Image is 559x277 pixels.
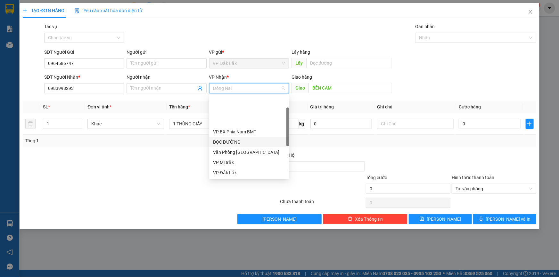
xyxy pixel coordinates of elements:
div: DỌC ĐƯỜNG [213,138,285,146]
input: Dọc đường [308,83,392,93]
span: save [420,217,424,222]
span: Lấy hàng [292,50,310,55]
button: [PERSON_NAME] [237,214,322,224]
input: 0 [310,119,372,129]
span: Đồng Nai [213,83,285,93]
span: kg [299,119,305,129]
div: VP M'Drắk [209,157,289,168]
button: delete [25,119,36,129]
button: Close [522,3,539,21]
span: Giao hàng [292,75,312,80]
span: [PERSON_NAME] [262,216,297,223]
span: printer [479,217,483,222]
span: close [528,9,533,14]
span: [PERSON_NAME] [427,216,461,223]
div: VP gửi [209,49,289,56]
span: VP Đắk Lắk [213,59,285,68]
button: save[PERSON_NAME] [409,214,472,224]
div: VP Đắk Lắk [209,168,289,178]
span: Xóa Thông tin [355,216,383,223]
span: SL [43,104,48,109]
div: VP Đắk Lắk [213,169,285,176]
span: VP Nhận [209,75,227,80]
span: Tại văn phòng [456,184,532,194]
th: Ghi chú [374,101,456,113]
span: TẠO ĐƠN HÀNG [23,8,64,13]
div: VP BX Phía Nam BMT [209,127,289,137]
input: Ghi Chú [377,119,454,129]
button: deleteXóa Thông tin [323,214,407,224]
label: Tác vụ [44,24,57,29]
span: Lấy [292,58,306,68]
div: SĐT Người Nhận [44,74,124,81]
div: Người gửi [127,49,206,56]
span: Tổng cước [366,175,387,180]
button: plus [526,119,534,129]
div: Người nhận [127,74,206,81]
img: icon [75,8,80,13]
input: VD: Bàn, Ghế [169,119,246,129]
label: Hình thức thanh toán [452,175,494,180]
span: Đơn vị tính [87,104,111,109]
div: Văn Phòng Tân Phú [209,147,289,157]
input: Dọc đường [306,58,392,68]
span: delete [348,217,352,222]
span: user-add [198,86,203,91]
div: DỌC ĐƯỜNG [209,137,289,147]
div: Văn Phòng [GEOGRAPHIC_DATA] [213,149,285,156]
span: Yêu cầu xuất hóa đơn điện tử [75,8,142,13]
div: VP BX Phía Nam BMT [213,128,285,135]
span: plus [23,8,27,13]
span: plus [526,121,533,126]
div: Chưa thanh toán [280,198,366,209]
label: Gán nhãn [415,24,435,29]
span: Giao [292,83,308,93]
div: VP M'Drắk [213,159,285,166]
button: printer[PERSON_NAME] và In [473,214,536,224]
span: Cước hàng [459,104,481,109]
span: Giá trị hàng [310,104,334,109]
span: Khác [91,119,160,129]
div: Tổng: 1 [25,137,216,144]
div: SĐT Người Gửi [44,49,124,56]
span: Tên hàng [169,104,190,109]
span: [PERSON_NAME] và In [486,216,531,223]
